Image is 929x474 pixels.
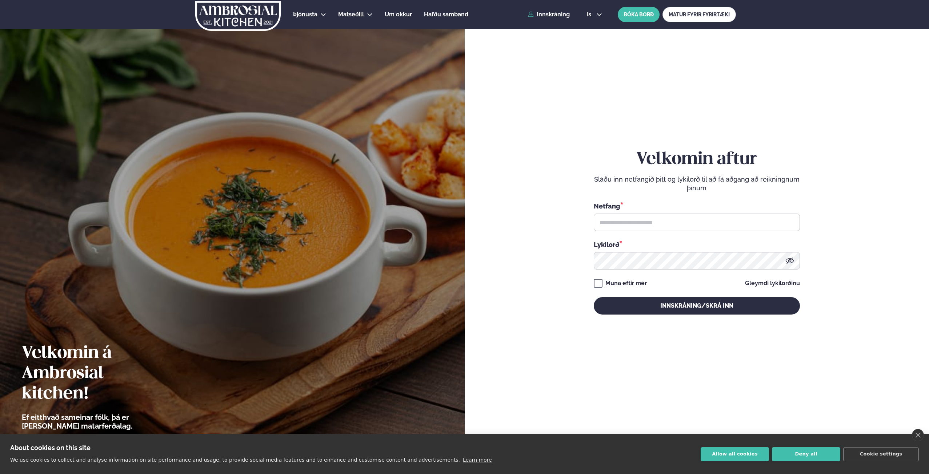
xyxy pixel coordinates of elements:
strong: About cookies on this site [10,444,91,451]
span: Um okkur [385,11,412,18]
button: Cookie settings [843,447,919,461]
p: Sláðu inn netfangið þitt og lykilorð til að fá aðgang að reikningnum þínum [594,175,800,193]
p: We use cookies to collect and analyse information on site performance and usage, to provide socia... [10,457,460,463]
button: BÓKA BORÐ [618,7,660,22]
a: Þjónusta [293,10,317,19]
a: Um okkur [385,10,412,19]
a: Hafðu samband [424,10,468,19]
a: MATUR FYRIR FYRIRTÆKI [662,7,736,22]
span: Matseðill [338,11,364,18]
a: Learn more [463,457,492,463]
span: Hafðu samband [424,11,468,18]
button: Allow all cookies [701,447,769,461]
h2: Velkomin aftur [594,149,800,170]
button: Deny all [772,447,840,461]
p: Ef eitthvað sameinar fólk, þá er [PERSON_NAME] matarferðalag. [22,413,173,430]
h2: Velkomin á Ambrosial kitchen! [22,343,173,404]
a: Innskráning [528,11,570,18]
button: Innskráning/Skrá inn [594,297,800,315]
div: Netfang [594,201,800,211]
a: close [912,429,924,441]
button: is [581,12,608,17]
span: is [586,12,593,17]
div: Lykilorð [594,240,800,249]
img: logo [195,1,281,31]
span: Þjónusta [293,11,317,18]
a: Gleymdi lykilorðinu [745,280,800,286]
a: Matseðill [338,10,364,19]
